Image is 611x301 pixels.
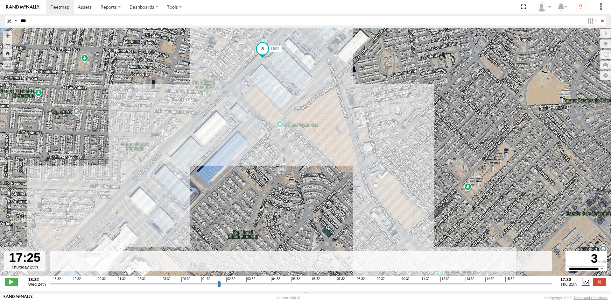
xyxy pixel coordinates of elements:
span: 18:32 [52,277,61,282]
label: Map Settings [600,71,611,80]
label: Close [593,278,606,286]
span: 13:32 [466,277,474,282]
div: © Copyright 2025 - [544,296,607,300]
strong: 17:30 [560,277,577,282]
span: 08:32 [356,277,365,282]
a: Terms and Conditions [574,296,607,300]
span: 01:32 [201,277,210,282]
button: Zoom in [3,31,12,40]
span: 22:32 [137,277,146,282]
span: 21:32 [117,277,126,282]
button: Zoom out [3,40,12,49]
span: 02:32 [226,277,235,282]
span: 23:32 [162,277,171,282]
div: Version: 308.01 [277,296,301,300]
strong: 18:32 [28,277,46,282]
span: 00:32 [181,277,190,282]
span: 12:32 [440,277,449,282]
label: Play/Stop [5,278,18,286]
div: 3 [566,252,606,266]
span: 09:32 [376,277,385,282]
span: 06:32 [311,277,320,282]
span: 14:32 [485,277,494,282]
span: 04:32 [271,277,280,282]
span: 03:32 [246,277,255,282]
a: Visit our Website [4,295,33,301]
button: Zoom Home [3,49,12,57]
span: 07:32 [336,277,345,282]
label: Search Filter Options [585,16,599,25]
span: 15:32 [505,277,514,282]
span: 19:32 [72,277,81,282]
label: Measure [3,61,12,69]
span: Thu 25th Sep 2025 [560,282,577,287]
span: 05:32 [291,277,300,282]
span: 10:32 [401,277,410,282]
div: Roberto Garcia [535,2,553,12]
label: Search Query [13,16,18,25]
span: Wed 24th Sep 2025 [28,282,46,287]
span: L592 [271,46,279,51]
img: rand-logo.svg [6,5,39,9]
span: 20:32 [97,277,106,282]
i: ? [576,2,586,12]
span: 11:32 [421,277,430,282]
